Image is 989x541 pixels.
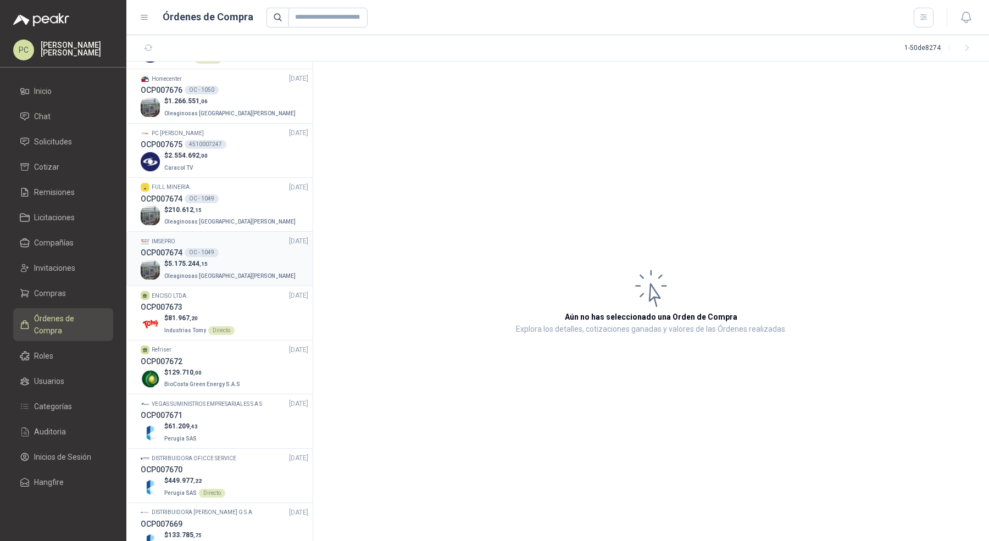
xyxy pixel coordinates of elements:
a: Inicio [13,81,113,102]
img: Company Logo [141,400,149,409]
div: OC - 1049 [185,194,219,203]
img: Company Logo [141,152,160,171]
span: Chat [34,110,51,122]
a: Órdenes de Compra [13,308,113,341]
h3: OCP007675 [141,138,182,150]
img: Company Logo [141,508,149,517]
span: Perugia SAS [164,490,197,496]
p: Explora los detalles, cotizaciones ganadas y valores de las Órdenes realizadas. [516,323,787,336]
span: ,75 [193,532,202,538]
span: Órdenes de Compra [34,313,103,337]
p: $ [164,150,208,161]
img: Company Logo [141,129,149,137]
span: Caracol TV [164,165,193,171]
p: $ [164,421,199,432]
span: BioCosta Green Energy S.A.S [164,381,240,387]
a: Company LogoHomecenter[DATE] OCP007676OC - 1050Company Logo$1.266.551,06Oleaginosas [GEOGRAPHIC_D... [141,74,308,119]
span: Categorías [34,400,72,412]
span: 5.175.244 [168,260,208,267]
a: Compras [13,283,113,304]
img: Company Logo [141,454,149,463]
span: [DATE] [289,399,308,409]
p: Homecenter [152,75,182,83]
h3: OCP007670 [141,464,182,476]
p: DISTRIBUIDORA OFICCE SERVICE [152,454,236,463]
span: Roles [34,350,53,362]
a: Categorías [13,396,113,417]
span: 129.710 [168,369,202,376]
span: 449.977 [168,477,202,484]
h3: OCP007669 [141,518,182,530]
span: [DATE] [289,345,308,355]
span: Cotizar [34,161,59,173]
a: Roles [13,345,113,366]
span: Remisiones [34,186,75,198]
div: OC - 1050 [185,86,219,94]
img: Company Logo [141,477,160,497]
span: ,15 [199,261,208,267]
span: Auditoria [34,426,66,438]
a: Auditoria [13,421,113,442]
span: Hangfire [34,476,64,488]
p: VEGAS SUMINISTROS EMPRESARIALES S A S [152,400,262,409]
h3: OCP007673 [141,301,182,313]
a: Remisiones [13,182,113,203]
span: ,22 [193,478,202,484]
a: ENCISO LTDA.[DATE] OCP007673Company Logo$81.967,20Industrias TomyDirecto [141,291,308,336]
span: Usuarios [34,375,64,387]
span: ,00 [199,153,208,159]
span: ,06 [199,98,208,104]
div: 4510007247 [185,140,226,149]
a: Company LogoVEGAS SUMINISTROS EMPRESARIALES S A S[DATE] OCP007671Company Logo$61.209,43Perugia SAS [141,399,308,444]
span: Invitaciones [34,262,75,274]
a: Company LogoIMSEPRO[DATE] OCP007674OC - 1049Company Logo$5.175.244,15Oleaginosas [GEOGRAPHIC_DATA... [141,236,308,281]
a: Invitaciones [13,258,113,278]
span: Inicio [34,85,52,97]
span: Solicitudes [34,136,72,148]
span: Oleaginosas [GEOGRAPHIC_DATA][PERSON_NAME] [164,110,296,116]
span: Perugia SAS [164,436,197,442]
p: $ [164,367,242,378]
span: Licitaciones [34,211,75,224]
span: [DATE] [289,453,308,464]
p: $ [164,530,202,540]
span: Oleaginosas [GEOGRAPHIC_DATA][PERSON_NAME] [164,273,296,279]
a: Solicitudes [13,131,113,152]
a: Usuarios [13,371,113,392]
span: ,15 [193,207,202,213]
a: Chat [13,106,113,127]
span: ,43 [190,423,198,430]
span: [DATE] [289,74,308,84]
a: Compañías [13,232,113,253]
div: 1 - 50 de 8274 [904,40,976,57]
div: PC [13,40,34,60]
img: Company Logo [141,260,160,280]
a: Inicios de Sesión [13,447,113,467]
h3: OCP007672 [141,355,182,367]
h3: OCP007674 [141,193,182,205]
p: Refriser [152,345,171,354]
span: ,20 [190,315,198,321]
span: [DATE] [289,507,308,518]
span: [DATE] [289,291,308,301]
span: 61.209 [168,422,198,430]
div: Directo [199,489,225,498]
span: [DATE] [289,236,308,247]
img: Company Logo [141,237,149,246]
a: Cotizar [13,157,113,177]
h3: OCP007671 [141,409,182,421]
a: Company LogoPC [PERSON_NAME][DATE] OCP0076754510007247Company Logo$2.554.692,00Caracol TV [141,128,308,173]
span: Inicios de Sesión [34,451,91,463]
a: Hangfire [13,472,113,493]
a: Licitaciones [13,207,113,228]
div: Directo [208,326,235,335]
span: Oleaginosas [GEOGRAPHIC_DATA][PERSON_NAME] [164,219,296,225]
span: Compras [34,287,66,299]
p: $ [164,205,298,215]
span: Compañías [34,237,74,249]
p: $ [164,96,298,107]
div: OC - 1049 [185,248,219,257]
p: $ [164,259,298,269]
p: PC [PERSON_NAME] [152,129,204,138]
img: Company Logo [141,75,149,83]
